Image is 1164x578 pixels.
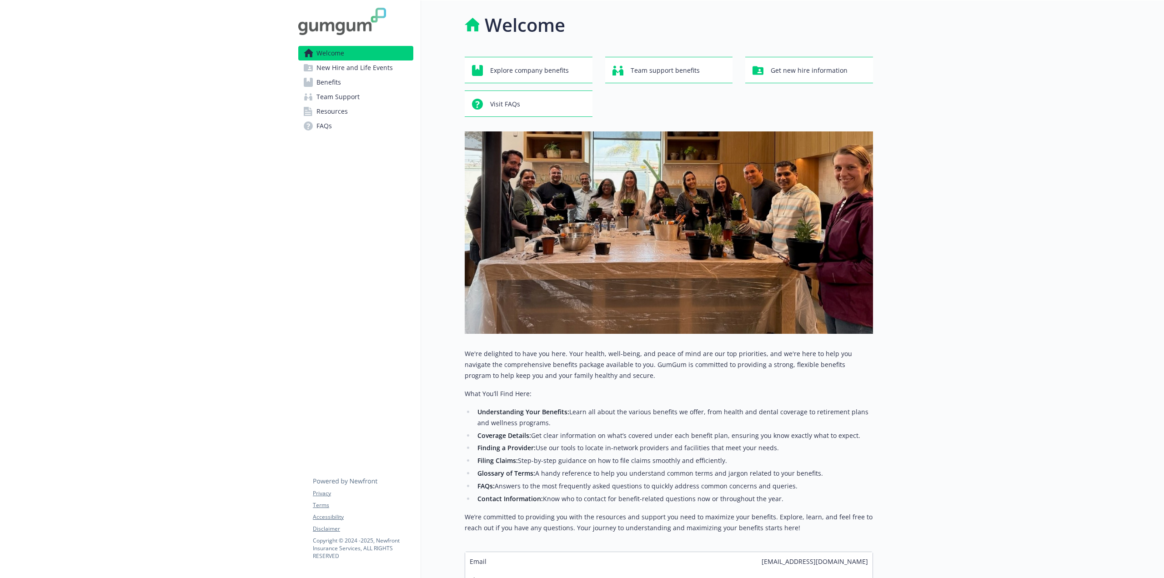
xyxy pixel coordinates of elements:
li: A handy reference to help you understand common terms and jargon related to your benefits. [475,468,873,479]
a: Welcome [298,46,413,60]
li: Know who to contact for benefit-related questions now or throughout the year. [475,493,873,504]
strong: Coverage Details: [477,431,531,440]
p: What You’ll Find Here: [465,388,873,399]
button: Get new hire information [745,57,873,83]
img: overview page banner [465,131,873,334]
span: Visit FAQs [490,95,520,113]
p: We're delighted to have you here. Your health, well-being, and peace of mind are our top prioriti... [465,348,873,381]
li: Answers to the most frequently asked questions to quickly address common concerns and queries. [475,481,873,492]
span: Benefits [316,75,341,90]
a: Terms [313,501,413,509]
button: Explore company benefits [465,57,592,83]
span: FAQs [316,119,332,133]
a: Team Support [298,90,413,104]
span: Team Support [316,90,360,104]
p: We’re committed to providing you with the resources and support you need to maximize your benefit... [465,512,873,533]
strong: FAQs: [477,482,495,490]
strong: Contact Information: [477,494,543,503]
a: Resources [298,104,413,119]
button: Visit FAQs [465,90,592,117]
li: Learn all about the various benefits we offer, from health and dental coverage to retirement plan... [475,407,873,428]
span: Get new hire information [771,62,848,79]
span: Explore company benefits [490,62,569,79]
h1: Welcome [485,11,565,39]
li: Step-by-step guidance on how to file claims smoothly and efficiently. [475,455,873,466]
a: Disclaimer [313,525,413,533]
a: Privacy [313,489,413,498]
span: Email [470,557,487,566]
button: Team support benefits [605,57,733,83]
li: Get clear information on what’s covered under each benefit plan, ensuring you know exactly what t... [475,430,873,441]
li: Use our tools to locate in-network providers and facilities that meet your needs. [475,442,873,453]
strong: Filing Claims: [477,456,518,465]
span: Team support benefits [631,62,700,79]
span: New Hire and Life Events [316,60,393,75]
strong: Finding a Provider: [477,443,536,452]
a: Benefits [298,75,413,90]
strong: Understanding Your Benefits: [477,407,569,416]
a: New Hire and Life Events [298,60,413,75]
strong: Glossary of Terms: [477,469,535,477]
a: FAQs [298,119,413,133]
span: Welcome [316,46,344,60]
a: Accessibility [313,513,413,521]
span: [EMAIL_ADDRESS][DOMAIN_NAME] [762,557,868,566]
span: Resources [316,104,348,119]
p: Copyright © 2024 - 2025 , Newfront Insurance Services, ALL RIGHTS RESERVED [313,537,413,560]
